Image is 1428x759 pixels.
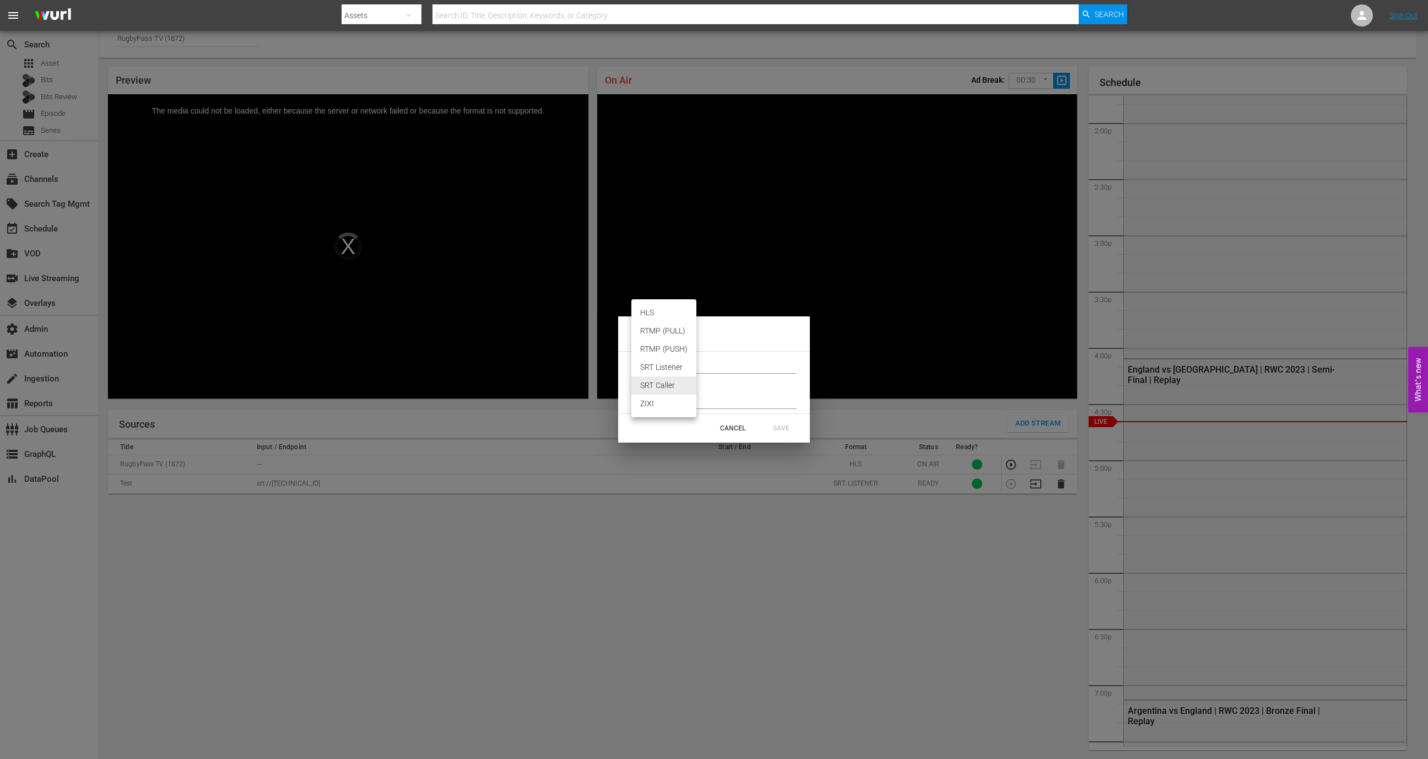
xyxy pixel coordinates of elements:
[631,395,696,413] li: ZIXI
[1389,11,1418,20] a: Sign Out
[631,304,696,322] li: HLS
[631,322,696,340] li: RTMP (PULL)
[1095,4,1124,24] span: Search
[631,376,696,395] li: SRT Caller
[1408,347,1428,412] button: Open Feedback Widget
[26,3,79,29] img: ans4CAIJ8jUAAAAAAAAAAAAAAAAAAAAAAAAgQb4GAAAAAAAAAAAAAAAAAAAAAAAAJMjXAAAAAAAAAAAAAAAAAAAAAAAAgAT5G...
[631,340,696,358] li: RTMP (PUSH)
[631,358,696,376] li: SRT Listener
[7,9,20,22] span: menu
